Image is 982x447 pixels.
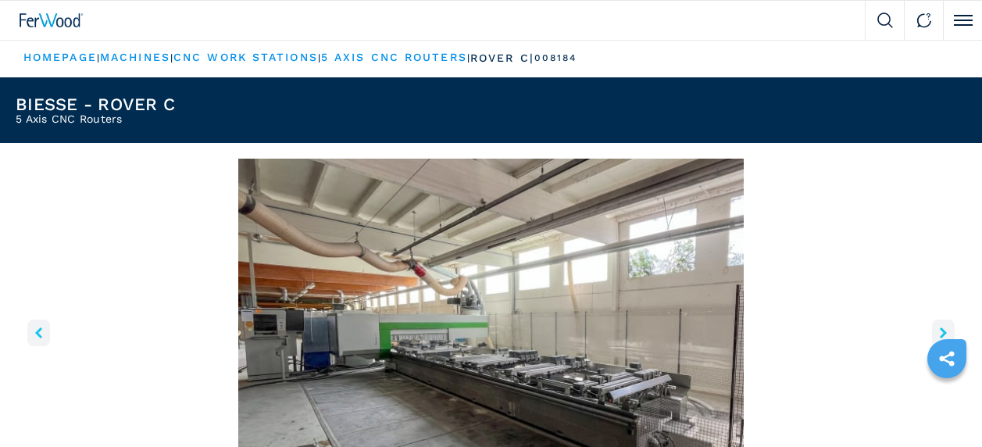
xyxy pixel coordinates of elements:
[23,51,97,63] a: HOMEPAGE
[318,52,321,63] span: |
[20,13,84,27] img: Ferwood
[16,96,175,113] h1: BIESSE - ROVER C
[534,52,577,65] p: 008184
[927,339,966,378] a: sharethis
[100,51,170,63] a: machines
[27,320,50,346] button: left-button
[877,13,893,28] img: Search
[470,51,534,66] p: rover c |
[321,51,467,63] a: 5 axis cnc routers
[916,13,932,28] img: Contact us
[467,52,470,63] span: |
[932,320,955,346] button: right-button
[97,52,100,63] span: |
[916,377,970,435] iframe: Chat
[943,1,982,40] button: Click to toggle menu
[170,52,173,63] span: |
[173,51,318,63] a: cnc work stations
[16,113,175,124] h2: 5 Axis CNC Routers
